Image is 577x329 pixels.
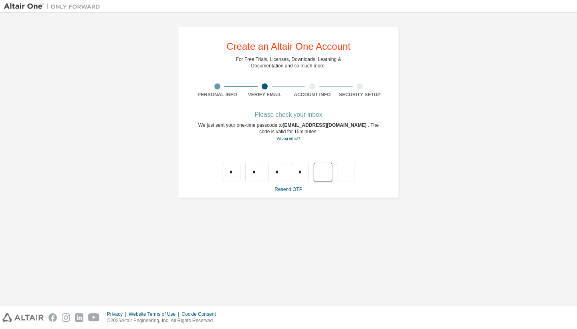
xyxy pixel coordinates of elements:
span: [EMAIL_ADDRESS][DOMAIN_NAME] [282,122,368,128]
a: Resend OTP [274,187,302,192]
div: Account Info [288,91,336,98]
div: We just sent your one-time passcode to . The code is valid for 15 minutes. [194,122,383,142]
div: Website Terms of Use [129,311,182,317]
img: youtube.svg [88,313,100,322]
img: altair_logo.svg [2,313,44,322]
img: linkedin.svg [75,313,83,322]
div: Cookie Consent [182,311,220,317]
a: Go back to the registration form [276,136,300,140]
div: For Free Trials, Licenses, Downloads, Learning & Documentation and so much more. [236,56,341,69]
div: Privacy [107,311,129,317]
div: Please check your inbox [194,112,383,117]
div: Personal Info [194,91,241,98]
div: Create an Altair One Account [226,42,351,51]
div: Security Setup [336,91,384,98]
img: Altair One [4,2,104,10]
p: © 2025 Altair Engineering, Inc. All Rights Reserved. [107,317,221,324]
img: instagram.svg [62,313,70,322]
img: facebook.svg [48,313,57,322]
div: Verify Email [241,91,289,98]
